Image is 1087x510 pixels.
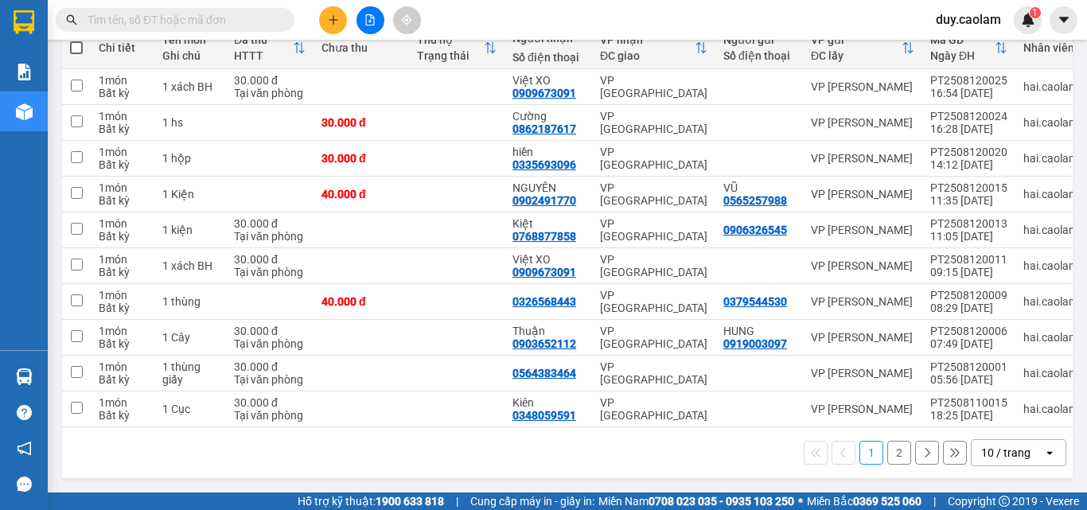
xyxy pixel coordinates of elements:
div: hai.caolam [1023,331,1078,344]
div: 30.000 đ [234,217,306,230]
div: 0903652112 [512,337,576,350]
div: hai.caolam [1023,367,1078,380]
div: VP [GEOGRAPHIC_DATA] [600,360,707,386]
div: PT2508110015 [930,396,1007,409]
div: HTTT [234,49,293,62]
div: 30.000 đ [234,360,306,373]
div: VP [PERSON_NAME] [811,152,914,165]
div: 1 món [99,289,146,302]
div: 1 món [99,360,146,373]
div: 1 Kiện [162,188,218,200]
div: PT2508120011 [930,253,1007,266]
div: 18:25 [DATE] [930,409,1007,422]
div: VP [PERSON_NAME] [811,259,914,272]
div: Chưa thu [321,41,401,54]
div: 1 Cục [162,403,218,415]
div: hai.caolam [1023,152,1078,165]
div: VP [PERSON_NAME] [811,116,914,129]
div: 11:35 [DATE] [930,194,1007,207]
span: ⚪️ [798,498,803,504]
div: PT2508120013 [930,217,1007,230]
div: Bất kỳ [99,230,146,243]
div: VP [GEOGRAPHIC_DATA] [600,217,707,243]
div: 1 kiện [162,224,218,236]
div: hai.caolam [1023,295,1078,308]
div: VP [GEOGRAPHIC_DATA] [600,110,707,135]
div: Bất kỳ [99,158,146,171]
div: Bất kỳ [99,123,146,135]
div: 0565257988 [723,194,787,207]
div: VP [PERSON_NAME] [811,331,914,344]
span: Cung cấp máy in - giấy in: [470,492,594,510]
div: Cường [512,110,584,123]
div: 10 / trang [981,445,1031,461]
div: hai.caolam [1023,224,1078,236]
div: 30.000 đ [234,74,306,87]
div: 07:49 [DATE] [930,337,1007,350]
button: caret-down [1050,6,1077,34]
div: 1 món [99,253,146,266]
div: VP [PERSON_NAME] [811,80,914,93]
div: HUNG [723,325,795,337]
div: 30.000 đ [234,396,306,409]
span: file-add [364,14,376,25]
div: PT2508120015 [930,181,1007,194]
div: 0902491770 [512,194,576,207]
div: Bất kỳ [99,337,146,350]
th: Toggle SortBy [803,27,922,69]
div: hai.caolam [1023,188,1078,200]
span: notification [17,441,32,456]
img: icon-new-feature [1021,13,1035,27]
input: Tìm tên, số ĐT hoặc mã đơn [88,11,275,29]
span: copyright [999,496,1010,507]
div: ĐC lấy [811,49,902,62]
div: VP [GEOGRAPHIC_DATA] [600,74,707,99]
button: 1 [859,441,883,465]
div: Bất kỳ [99,373,146,386]
div: Bất kỳ [99,194,146,207]
div: PT2508120001 [930,360,1007,373]
svg: open [1043,446,1056,459]
img: solution-icon [16,64,33,80]
div: 1 xách BH [162,80,218,93]
div: Ghi chú [162,49,218,62]
div: Thuận [512,325,584,337]
div: NGUYÊN [512,181,584,194]
span: | [456,492,458,510]
div: 14:12 [DATE] [930,158,1007,171]
div: 30.000 đ [234,253,306,266]
div: 0906326545 [723,224,787,236]
span: message [17,477,32,492]
div: 0335693096 [512,158,576,171]
div: 16:28 [DATE] [930,123,1007,135]
div: 0909673091 [512,87,576,99]
div: 1 món [99,217,146,230]
div: Tại văn phòng [234,373,306,386]
div: hai.caolam [1023,116,1078,129]
button: 2 [887,441,911,465]
div: 1 hs [162,116,218,129]
div: VP [GEOGRAPHIC_DATA] [600,289,707,314]
div: 30.000 đ [321,152,401,165]
div: Bất kỳ [99,302,146,314]
button: aim [393,6,421,34]
span: Hỗ trợ kỹ thuật: [298,492,444,510]
div: 1 xách BH [162,259,218,272]
div: Ngày ĐH [930,49,995,62]
div: 05:56 [DATE] [930,373,1007,386]
div: Nhân viên [1023,41,1078,54]
div: Bất kỳ [99,409,146,422]
div: 1 món [99,181,146,194]
div: 0379544530 [723,295,787,308]
div: hiền [512,146,584,158]
div: VP [GEOGRAPHIC_DATA] [600,181,707,207]
div: 1 món [99,325,146,337]
img: warehouse-icon [16,368,33,385]
th: Toggle SortBy [226,27,314,69]
img: warehouse-icon [16,103,33,120]
div: 0564383464 [512,367,576,380]
div: PT2508120009 [930,289,1007,302]
div: Tại văn phòng [234,409,306,422]
div: 1 món [99,74,146,87]
th: Toggle SortBy [592,27,715,69]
